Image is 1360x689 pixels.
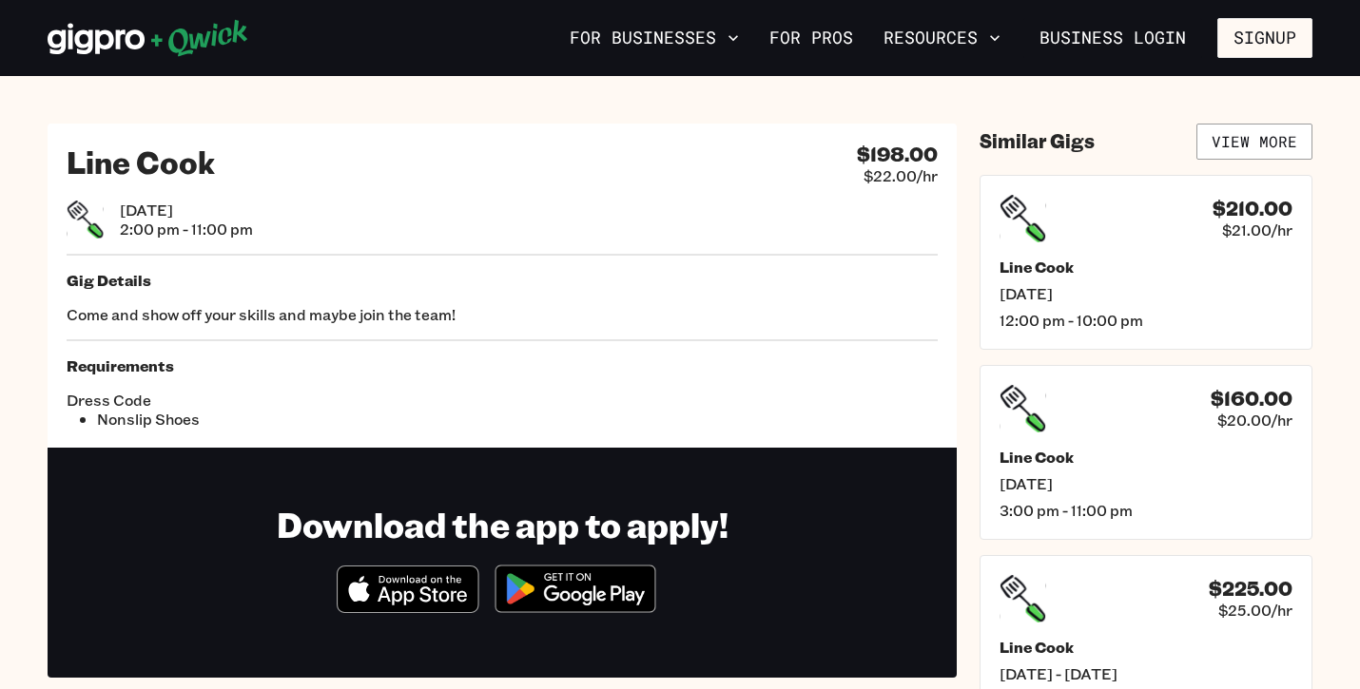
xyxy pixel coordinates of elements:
[67,143,215,181] h2: Line Cook
[1000,664,1292,683] span: [DATE] - [DATE]
[1217,411,1292,430] span: $20.00/hr
[980,175,1312,350] a: $210.00$21.00/hrLine Cook[DATE]12:00 pm - 10:00 pm
[980,365,1312,540] a: $160.00$20.00/hrLine Cook[DATE]3:00 pm - 11:00 pm
[483,553,668,624] img: Get it on Google Play
[67,356,938,375] h5: Requirements
[1000,501,1292,520] span: 3:00 pm - 11:00 pm
[1218,601,1292,620] span: $25.00/hr
[1023,18,1202,58] a: Business Login
[1000,258,1292,277] h5: Line Cook
[762,22,861,54] a: For Pros
[67,305,938,324] p: Come and show off your skills and maybe join the team!
[562,22,747,54] button: For Businesses
[1222,220,1292,239] span: $21.00/hr
[277,503,729,545] h1: Download the app to apply!
[857,143,938,166] h4: $198.00
[876,22,1008,54] button: Resources
[1000,284,1292,303] span: [DATE]
[1196,124,1312,160] a: View More
[120,220,253,239] span: 2:00 pm - 11:00 pm
[97,410,502,429] li: Nonslip Shoes
[1000,448,1292,467] h5: Line Cook
[1213,197,1292,220] h4: $210.00
[337,597,479,617] a: Download on the App Store
[1217,18,1312,58] button: Signup
[67,391,502,410] span: Dress Code
[1211,387,1292,411] h4: $160.00
[1000,311,1292,330] span: 12:00 pm - 10:00 pm
[980,129,1095,153] h4: Similar Gigs
[1000,474,1292,493] span: [DATE]
[1000,638,1292,657] h5: Line Cook
[864,166,938,185] span: $22.00/hr
[1209,577,1292,601] h4: $225.00
[67,271,938,290] h5: Gig Details
[120,201,253,220] span: [DATE]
